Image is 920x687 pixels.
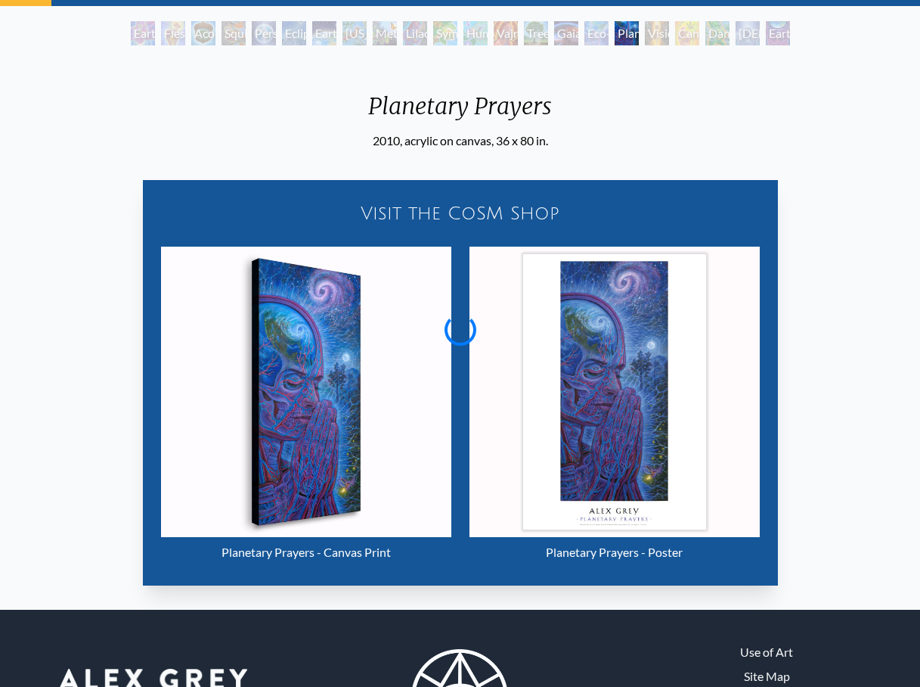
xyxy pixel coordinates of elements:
[161,21,185,45] div: Flesh of the Gods
[744,667,790,685] a: Site Map
[356,132,564,150] div: 2010, acrylic on canvas, 36 x 80 in.
[161,537,451,567] div: Planetary Prayers - Canvas Print
[161,247,451,537] img: Planetary Prayers - Canvas Print
[312,21,336,45] div: Earth Energies
[736,21,760,45] div: [DEMOGRAPHIC_DATA] in the Ocean of Awareness
[191,21,215,45] div: Acorn Dream
[131,21,155,45] div: Earth Witness
[675,21,699,45] div: Cannabis Mudra
[554,21,578,45] div: Gaia
[766,21,790,45] div: Earthmind
[469,247,760,567] a: Planetary Prayers - Poster
[356,92,564,132] div: Planetary Prayers
[705,21,729,45] div: Dance of Cannabia
[373,21,397,45] div: Metamorphosis
[469,537,760,567] div: Planetary Prayers - Poster
[342,21,367,45] div: [US_STATE] Song
[584,21,609,45] div: Eco-Atlas
[221,21,246,45] div: Squirrel
[161,247,451,567] a: Planetary Prayers - Canvas Print
[152,189,769,238] a: Visit the CoSM Shop
[282,21,306,45] div: Eclipse
[740,643,793,661] a: Use of Art
[252,21,276,45] div: Person Planet
[433,21,457,45] div: Symbiosis: Gall Wasp & Oak Tree
[645,21,669,45] div: Vision Tree
[469,247,760,537] img: Planetary Prayers - Poster
[403,21,427,45] div: Lilacs
[494,21,518,45] div: Vajra Horse
[463,21,488,45] div: Humming Bird
[615,21,639,45] div: Planetary Prayers
[524,21,548,45] div: Tree & Person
